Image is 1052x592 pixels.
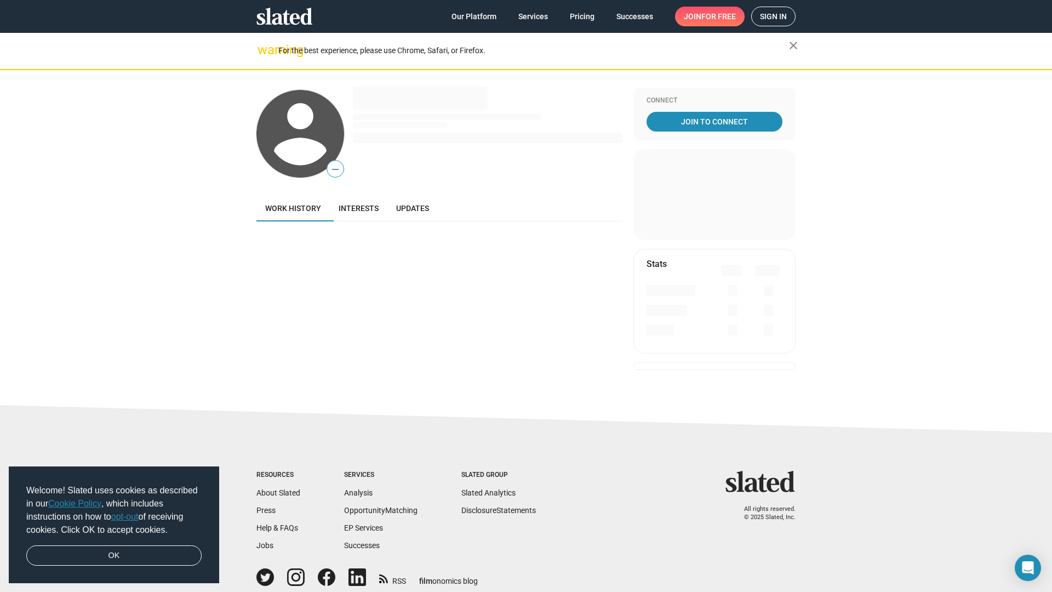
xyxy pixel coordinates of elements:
[733,505,796,521] p: All rights reserved. © 2025 Slated, Inc.
[419,577,432,585] span: film
[1015,555,1041,581] div: Open Intercom Messenger
[344,506,418,515] a: OpportunityMatching
[647,258,667,270] mat-card-title: Stats
[684,7,736,26] span: Join
[339,204,379,213] span: Interests
[256,471,300,480] div: Resources
[256,488,300,497] a: About Slated
[379,570,406,587] a: RSS
[278,43,789,58] div: For the best experience, please use Chrome, Safari, or Firefox.
[675,7,745,26] a: Joinfor free
[344,471,418,480] div: Services
[256,195,330,221] a: Work history
[344,523,383,532] a: EP Services
[760,7,787,26] span: Sign in
[701,7,736,26] span: for free
[256,523,298,532] a: Help & FAQs
[344,488,373,497] a: Analysis
[258,43,271,56] mat-icon: warning
[26,545,202,566] a: dismiss cookie message
[647,112,782,132] a: Join To Connect
[443,7,505,26] a: Our Platform
[256,506,276,515] a: Press
[327,162,344,177] span: —
[751,7,796,26] a: Sign in
[9,466,219,584] div: cookieconsent
[387,195,438,221] a: Updates
[265,204,321,213] span: Work history
[26,484,202,537] span: Welcome! Slated uses cookies as described in our , which includes instructions on how to of recei...
[649,112,780,132] span: Join To Connect
[561,7,603,26] a: Pricing
[461,488,516,497] a: Slated Analytics
[256,541,273,550] a: Jobs
[518,7,548,26] span: Services
[344,541,380,550] a: Successes
[616,7,653,26] span: Successes
[461,471,536,480] div: Slated Group
[48,499,101,508] a: Cookie Policy
[461,506,536,515] a: DisclosureStatements
[608,7,662,26] a: Successes
[570,7,594,26] span: Pricing
[787,39,800,52] mat-icon: close
[647,96,782,105] div: Connect
[330,195,387,221] a: Interests
[111,512,139,521] a: opt-out
[451,7,496,26] span: Our Platform
[396,204,429,213] span: Updates
[510,7,557,26] a: Services
[419,567,478,587] a: filmonomics blog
